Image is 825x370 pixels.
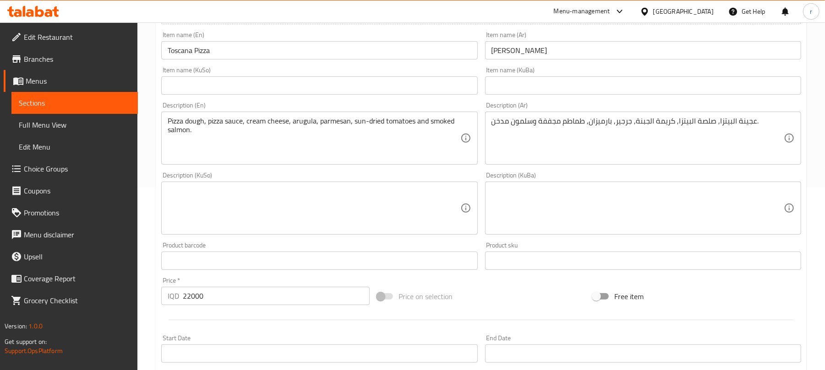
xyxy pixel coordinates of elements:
[183,287,370,305] input: Please enter price
[24,295,131,306] span: Grocery Checklist
[485,76,801,95] input: Enter name KuBa
[653,6,714,16] div: [GEOGRAPHIC_DATA]
[4,246,138,268] a: Upsell
[24,32,131,43] span: Edit Restaurant
[4,224,138,246] a: Menu disclaimer
[24,251,131,262] span: Upsell
[28,320,43,332] span: 1.0.0
[4,290,138,311] a: Grocery Checklist
[11,114,138,136] a: Full Menu View
[5,320,27,332] span: Version:
[161,252,477,270] input: Please enter product barcode
[24,54,131,64] span: Branches
[4,268,138,290] a: Coverage Report
[5,345,63,357] a: Support.OpsPlatform
[168,117,460,160] textarea: Pizza dough, pizza sauce, cream cheese, arugula, parmesan, sun-dried tomatoes and smoked salmon.
[24,185,131,196] span: Coupons
[485,41,801,59] input: Enter name Ar
[614,291,644,302] span: Free item
[26,75,131,86] span: Menus
[554,6,610,17] div: Menu-management
[168,290,179,301] p: IQD
[4,48,138,70] a: Branches
[4,26,138,48] a: Edit Restaurant
[4,202,138,224] a: Promotions
[19,119,131,130] span: Full Menu View
[4,70,138,92] a: Menus
[4,180,138,202] a: Coupons
[4,158,138,180] a: Choice Groups
[11,136,138,158] a: Edit Menu
[485,252,801,270] input: Please enter product sku
[5,336,47,348] span: Get support on:
[19,97,131,108] span: Sections
[810,6,812,16] span: r
[24,163,131,174] span: Choice Groups
[24,229,131,240] span: Menu disclaimer
[161,41,477,59] input: Enter name En
[24,273,131,284] span: Coverage Report
[399,291,453,302] span: Price on selection
[11,92,138,114] a: Sections
[161,76,477,95] input: Enter name KuSo
[492,117,784,160] textarea: عجينة البيتزا, صلصة البيتزا, كريمة الجبنة, جرجير, بارميزان, طماطم مجففة وسلمون مدخن.
[19,141,131,152] span: Edit Menu
[24,207,131,218] span: Promotions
